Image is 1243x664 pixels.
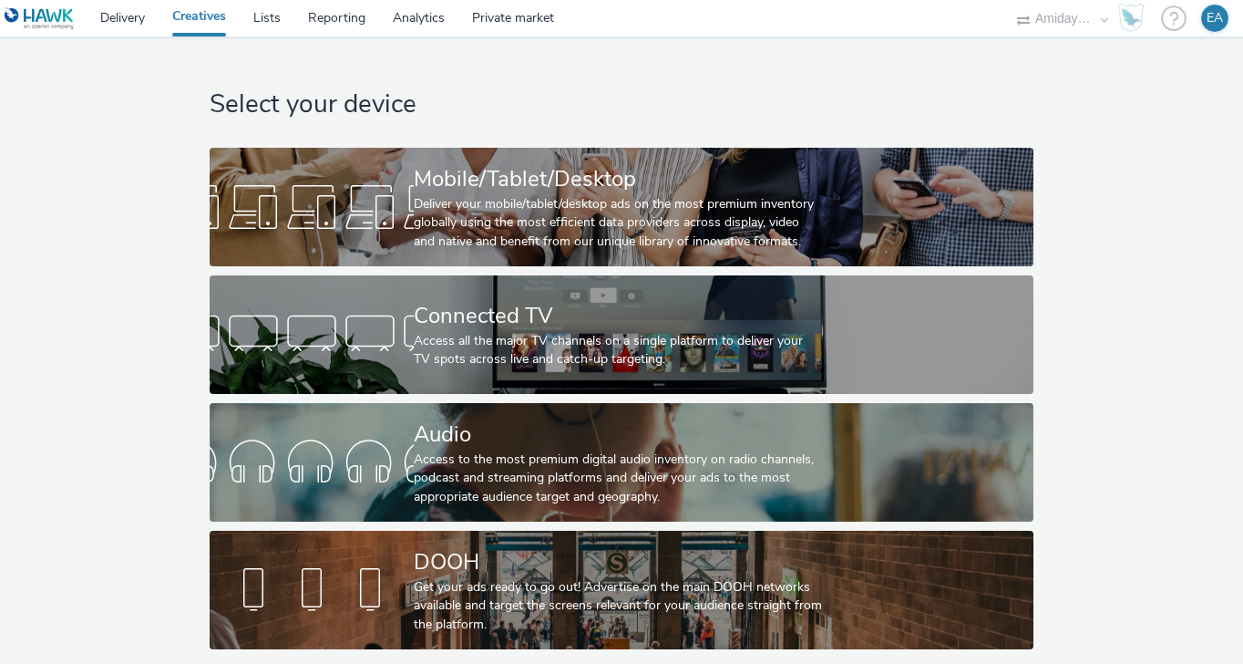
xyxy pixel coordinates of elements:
[1207,5,1223,32] div: EA
[414,300,822,332] div: Connected TV
[414,195,822,251] div: Deliver your mobile/tablet/desktop ads on the most premium inventory globally using the most effi...
[414,546,822,578] div: DOOH
[210,88,1034,122] h1: Select your device
[1117,4,1145,33] img: Hawk Academy
[5,7,75,30] img: undefined Logo
[414,163,822,195] div: Mobile/Tablet/Desktop
[414,419,822,451] div: Audio
[414,578,822,634] div: Get your ads ready to go out! Advertise on the main DOOH networks available and target the screen...
[1117,4,1152,33] a: Hawk Academy
[414,332,822,369] div: Access all the major TV channels on a single platform to deliver your TV spots across live and ca...
[210,403,1034,522] a: AudioAccess to the most premium digital audio inventory on radio channels, podcast and streaming ...
[210,275,1034,394] a: Connected TVAccess all the major TV channels on a single platform to deliver your TV spots across...
[210,531,1034,649] a: DOOHGet your ads ready to go out! Advertise on the main DOOH networks available and target the sc...
[414,451,822,506] div: Access to the most premium digital audio inventory on radio channels, podcast and streaming platf...
[210,148,1034,266] a: Mobile/Tablet/DesktopDeliver your mobile/tablet/desktop ads on the most premium inventory globall...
